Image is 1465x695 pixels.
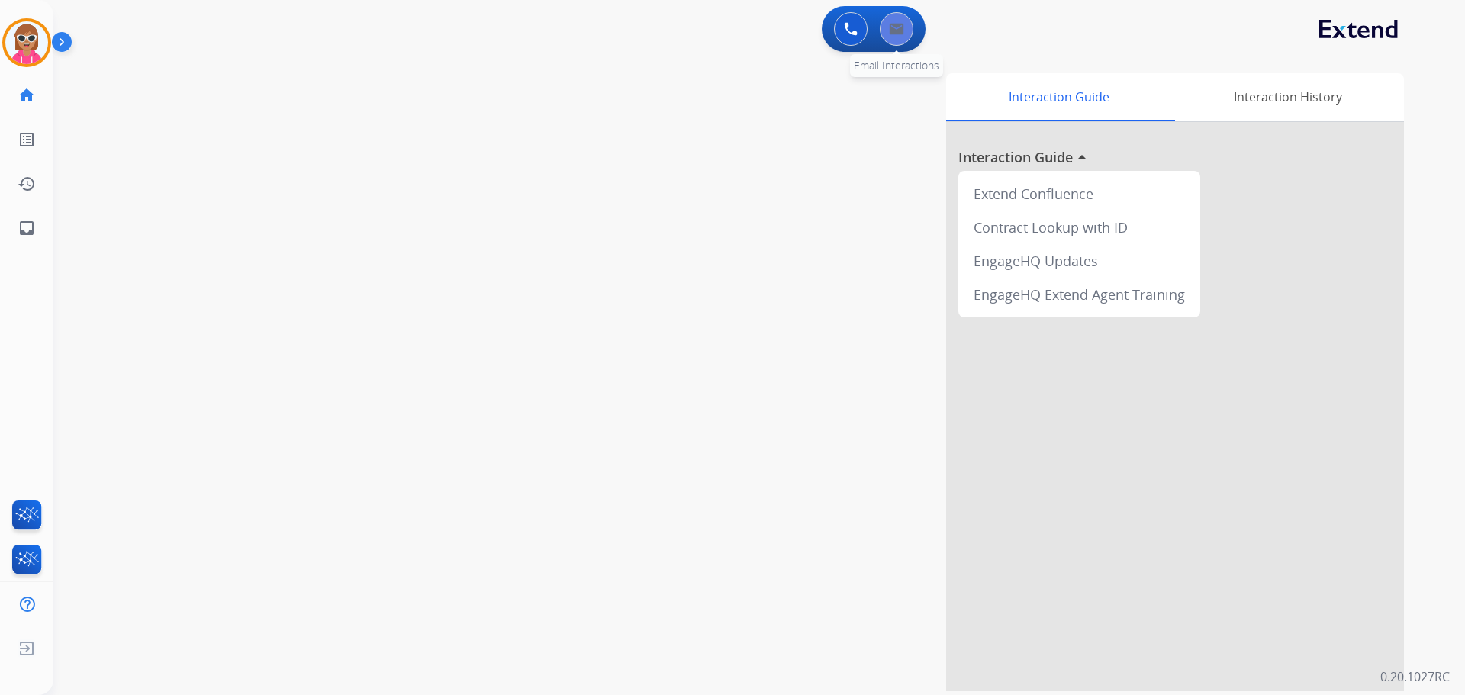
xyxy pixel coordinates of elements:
[964,278,1194,311] div: EngageHQ Extend Agent Training
[18,130,36,149] mat-icon: list_alt
[18,219,36,237] mat-icon: inbox
[18,86,36,105] mat-icon: home
[5,21,48,64] img: avatar
[854,58,939,72] span: Email Interactions
[946,73,1171,121] div: Interaction Guide
[18,175,36,193] mat-icon: history
[1171,73,1404,121] div: Interaction History
[1380,668,1450,686] p: 0.20.1027RC
[964,177,1194,211] div: Extend Confluence
[964,244,1194,278] div: EngageHQ Updates
[964,211,1194,244] div: Contract Lookup with ID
